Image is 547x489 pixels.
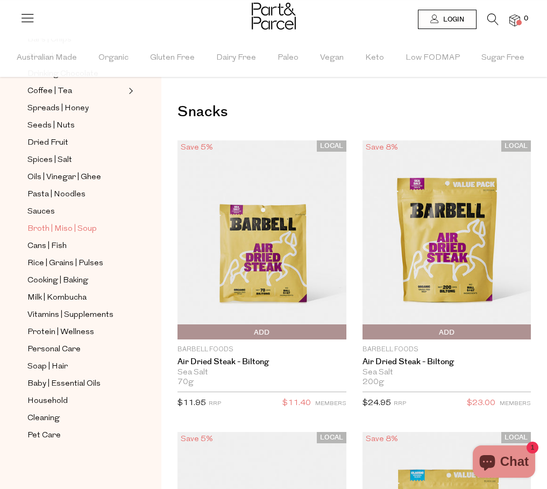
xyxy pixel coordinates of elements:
[406,39,460,77] span: Low FODMAP
[363,399,391,407] span: $24.95
[17,39,77,77] span: Australian Made
[27,360,125,373] a: Soap | Hair
[27,343,125,356] a: Personal Care
[27,325,125,339] a: Protein | Wellness
[177,324,346,339] button: Add To Parcel
[27,222,125,236] a: Broth | Miso | Soup
[27,429,125,442] a: Pet Care
[27,343,81,356] span: Personal Care
[27,205,125,218] a: Sauces
[177,357,346,367] a: Air Dried Steak - Biltong
[27,137,68,150] span: Dried Fruit
[27,136,125,150] a: Dried Fruit
[315,401,346,407] small: MEMBERS
[27,205,55,218] span: Sauces
[27,119,75,132] span: Seeds | Nuts
[501,140,531,152] span: LOCAL
[27,309,113,322] span: Vitamins | Supplements
[27,378,101,391] span: Baby | Essential Oils
[27,154,72,167] span: Spices | Salt
[278,39,299,77] span: Paleo
[27,102,89,115] span: Spreads | Honey
[216,39,256,77] span: Dairy Free
[27,257,103,270] span: Rice | Grains | Pulses
[282,396,311,410] span: $11.40
[27,84,125,98] a: Coffee | Tea
[27,102,125,115] a: Spreads | Honey
[418,10,477,29] a: Login
[27,171,125,184] a: Oils | Vinegar | Ghee
[177,399,206,407] span: $11.95
[27,188,125,201] a: Pasta | Noodles
[27,412,125,425] a: Cleaning
[27,412,60,425] span: Cleaning
[27,188,86,201] span: Pasta | Noodles
[27,291,125,304] a: Milk | Kombucha
[150,39,195,77] span: Gluten Free
[27,119,125,132] a: Seeds | Nuts
[363,357,531,367] a: Air Dried Steak - Biltong
[363,368,531,378] div: Sea Salt
[177,378,194,387] span: 70g
[27,239,125,253] a: Cans | Fish
[27,153,125,167] a: Spices | Salt
[177,368,346,378] div: Sea Salt
[177,345,346,355] p: Barbell Foods
[27,360,68,373] span: Soap | Hair
[27,223,97,236] span: Broth | Miso | Soup
[363,345,531,355] p: Barbell Foods
[317,432,346,443] span: LOCAL
[363,432,401,447] div: Save 8%
[467,396,495,410] span: $23.00
[320,39,344,77] span: Vegan
[481,39,524,77] span: Sugar Free
[27,308,125,322] a: Vitamins | Supplements
[27,326,94,339] span: Protein | Wellness
[470,445,538,480] inbox-online-store-chat: Shopify online store chat
[209,401,221,407] small: RRP
[27,292,87,304] span: Milk | Kombucha
[27,274,88,287] span: Cooking | Baking
[27,394,125,408] a: Household
[363,140,531,339] img: Air Dried Steak - Biltong
[27,377,125,391] a: Baby | Essential Oils
[27,429,61,442] span: Pet Care
[501,432,531,443] span: LOCAL
[500,401,531,407] small: MEMBERS
[252,3,296,30] img: Part&Parcel
[98,39,129,77] span: Organic
[177,100,531,124] h1: Snacks
[363,378,384,387] span: 200g
[27,274,125,287] a: Cooking | Baking
[394,401,406,407] small: RRP
[126,84,133,97] button: Expand/Collapse Coffee | Tea
[177,140,216,155] div: Save 5%
[27,85,72,98] span: Coffee | Tea
[521,14,531,24] span: 0
[27,171,101,184] span: Oils | Vinegar | Ghee
[363,324,531,339] button: Add To Parcel
[363,140,401,155] div: Save 8%
[27,395,68,408] span: Household
[177,140,346,339] img: Air Dried Steak - Biltong
[27,240,67,253] span: Cans | Fish
[441,15,464,24] span: Login
[177,432,216,447] div: Save 5%
[317,140,346,152] span: LOCAL
[509,15,520,26] a: 0
[365,39,384,77] span: Keto
[27,257,125,270] a: Rice | Grains | Pulses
